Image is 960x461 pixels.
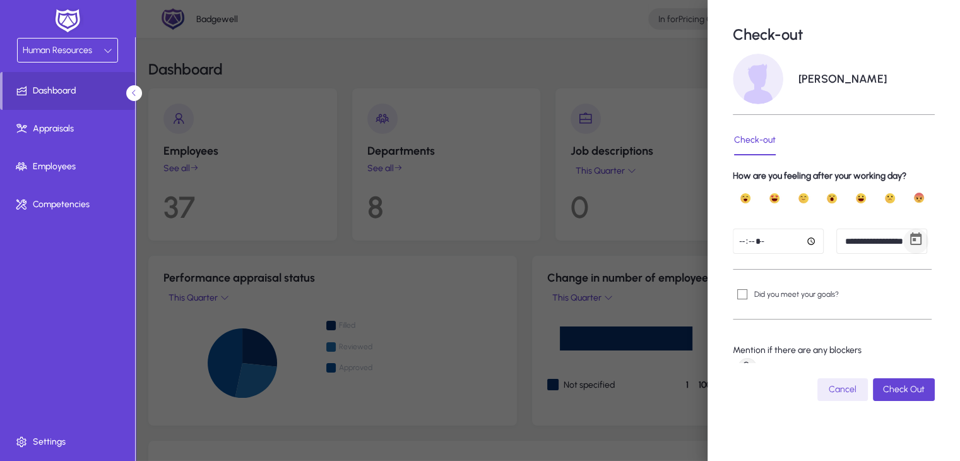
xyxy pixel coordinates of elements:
[3,423,138,461] a: Settings
[23,45,92,56] span: Human Resources
[3,198,138,211] span: Competencies
[3,110,138,148] a: Appraisals
[3,186,138,224] a: Competencies
[3,148,138,186] a: Employees
[733,25,803,44] p: Check-out
[52,8,83,34] img: white-logo.png
[3,123,138,135] span: Appraisals
[3,160,138,173] span: Employees
[3,436,138,448] span: Settings
[3,85,135,97] span: Dashboard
